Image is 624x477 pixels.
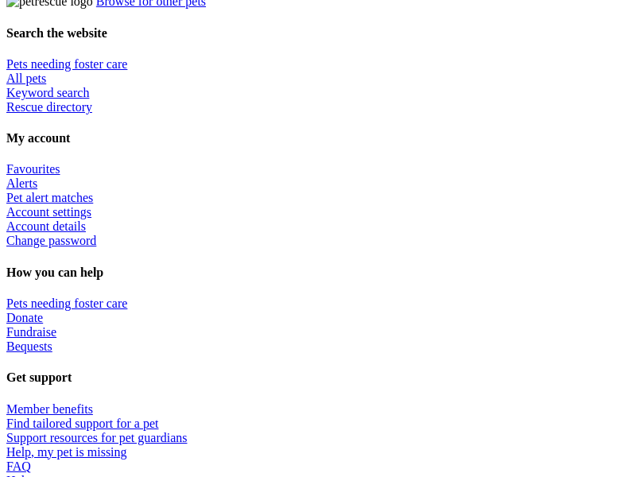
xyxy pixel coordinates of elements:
a: Alerts [6,176,37,190]
a: Bequests [6,339,52,353]
h4: Get support [6,370,618,385]
a: Fundraise [6,325,56,339]
h4: My account [6,131,618,145]
h4: How you can help [6,266,618,280]
a: Help, my pet is missing [6,445,127,459]
a: Pets needing foster care [6,297,127,310]
a: Find tailored support for a pet [6,417,159,430]
a: Rescue directory [6,100,92,114]
h4: Search the website [6,26,618,41]
a: Pets needing foster care [6,57,127,71]
a: Member benefits [6,402,93,416]
a: Account details [6,219,86,233]
a: Keyword search [6,86,89,99]
a: Change password [6,234,96,247]
a: Favourites [6,162,60,176]
a: Support resources for pet guardians [6,431,188,444]
a: FAQ [6,460,31,473]
a: Account settings [6,205,91,219]
a: Donate [6,311,43,324]
a: Pet alert matches [6,191,93,204]
a: All pets [6,72,46,85]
